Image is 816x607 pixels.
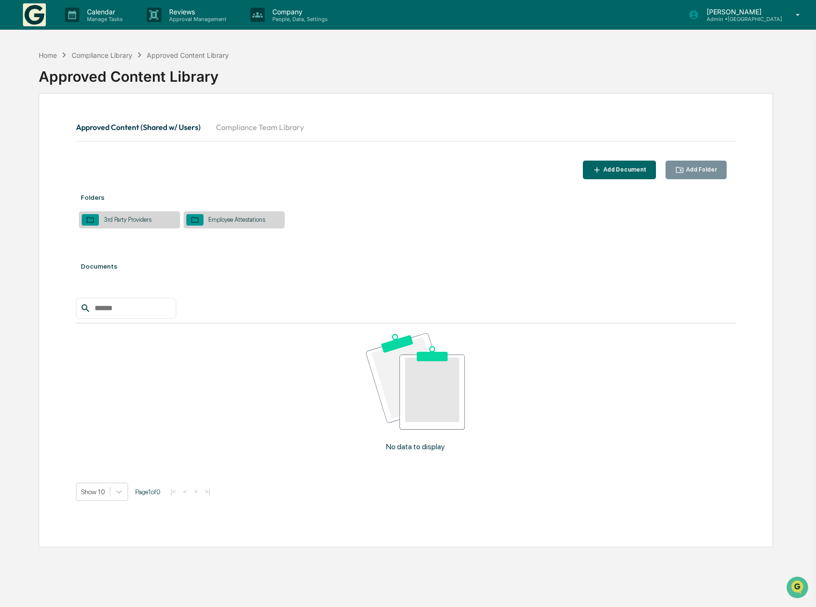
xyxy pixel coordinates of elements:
[79,8,128,16] p: Calendar
[76,116,208,139] button: Approved Content (Shared w/ Users)
[23,3,46,26] img: logo
[6,117,65,134] a: 🖐️Preclearance
[204,216,270,223] div: Employee Attestations
[10,73,27,90] img: 1746055101610-c473b297-6a78-478c-a979-82029cc54cd1
[76,253,736,280] div: Documents
[162,76,174,87] button: Start new chat
[67,162,116,169] a: Powered byPylon
[666,161,727,179] button: Add Folder
[265,8,333,16] p: Company
[99,216,156,223] div: 3rd Party Providers
[202,488,213,496] button: >|
[19,139,60,148] span: Data Lookup
[386,442,445,451] p: No data to display
[147,51,229,59] div: Approved Content Library
[699,8,782,16] p: [PERSON_NAME]
[161,8,231,16] p: Reviews
[583,161,656,179] button: Add Document
[32,83,121,90] div: We're available if you need us!
[79,16,128,22] p: Manage Tasks
[180,488,190,496] button: <
[191,488,201,496] button: >
[135,488,161,496] span: Page 1 of 0
[76,116,736,139] div: secondary tabs example
[32,73,157,83] div: Start new chat
[10,121,17,129] div: 🖐️
[366,333,465,430] img: No data
[601,166,646,173] div: Add Document
[72,51,132,59] div: Compliance Library
[69,121,77,129] div: 🗄️
[161,16,231,22] p: Approval Management
[39,51,57,59] div: Home
[6,135,64,152] a: 🔎Data Lookup
[95,162,116,169] span: Pylon
[10,20,174,35] p: How can we help?
[10,140,17,147] div: 🔎
[699,16,782,22] p: Admin • [GEOGRAPHIC_DATA]
[79,120,118,130] span: Attestations
[684,166,717,173] div: Add Folder
[76,184,736,211] div: Folders
[265,16,333,22] p: People, Data, Settings
[168,488,179,496] button: |<
[39,60,773,85] div: Approved Content Library
[65,117,122,134] a: 🗄️Attestations
[19,120,62,130] span: Preclearance
[208,116,311,139] button: Compliance Team Library
[785,575,811,601] iframe: Open customer support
